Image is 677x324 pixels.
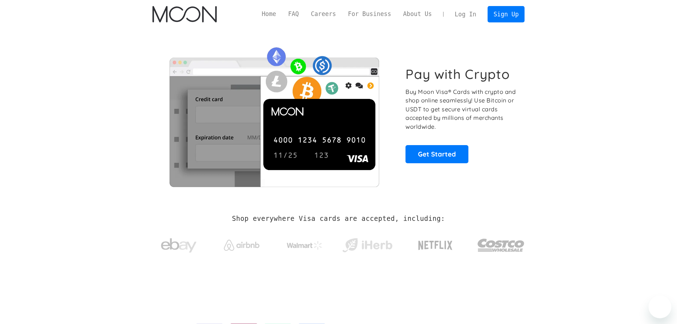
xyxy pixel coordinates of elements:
a: Sign Up [488,6,525,22]
img: ebay [161,234,197,257]
a: Netflix [404,229,467,258]
iframe: Button to launch messaging window [649,296,671,318]
img: iHerb [341,236,394,255]
h2: Shop everywhere Visa cards are accepted, including: [232,215,445,223]
img: Walmart [287,241,322,250]
img: Netflix [418,237,453,254]
a: Costco [477,225,525,262]
a: Careers [305,10,342,18]
h1: Pay with Crypto [405,66,510,82]
img: Airbnb [224,240,259,251]
a: ebay [152,227,205,260]
a: Get Started [405,145,468,163]
img: Costco [477,232,525,259]
a: Walmart [278,234,331,253]
a: FAQ [282,10,305,18]
a: About Us [397,10,438,18]
a: iHerb [341,229,394,258]
a: Log In [449,6,482,22]
p: Buy Moon Visa® Cards with crypto and shop online seamlessly! Use Bitcoin or USDT to get secure vi... [405,87,517,131]
a: For Business [342,10,397,18]
img: Moon Logo [152,6,217,22]
a: Home [256,10,282,18]
a: home [152,6,217,22]
a: Airbnb [215,233,268,254]
img: Moon Cards let you spend your crypto anywhere Visa is accepted. [152,42,396,187]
